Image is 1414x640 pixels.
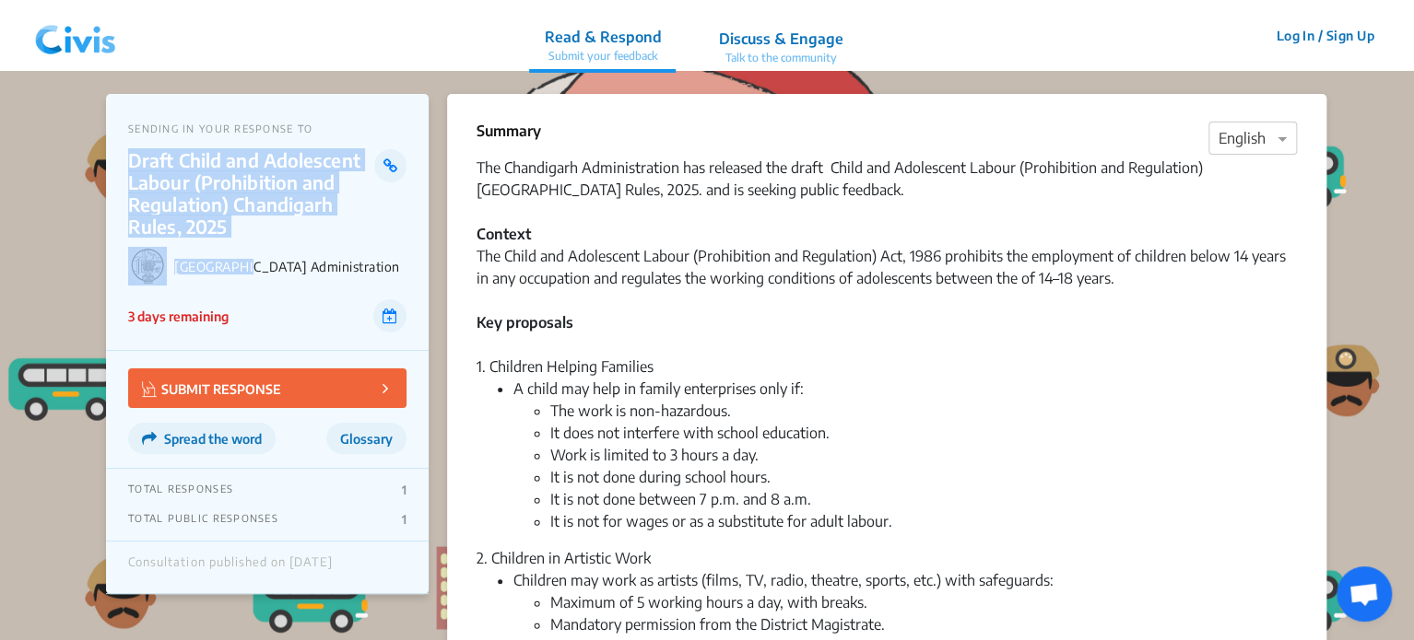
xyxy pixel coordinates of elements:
[550,613,1297,635] li: Mandatory permission from the District Magistrate.
[402,512,407,527] p: 1
[550,488,1297,510] li: It is not done between 7 p.m. and 8 a.m.
[128,307,229,326] p: 3 days remaining
[477,157,1297,355] div: The Chandigarh Administration has released the draft Child and Adolescent Labour (Prohibition and...
[128,512,278,527] p: TOTAL PUBLIC RESPONSES
[128,555,333,579] div: Consultation published on [DATE]
[164,431,262,447] span: Spread the word
[128,368,407,408] button: SUBMIT RESPONSE
[340,431,393,447] span: Glossary
[28,8,124,64] img: navlogo.png
[550,466,1297,488] li: It is not done during school hours.
[477,355,1297,378] div: 1. Children Helping Families
[718,28,843,50] p: Discuss & Engage
[550,510,1297,532] li: It is not for wages or as a substitute for adult labour.
[1337,566,1392,622] div: Open chat
[477,547,1297,569] div: 2. Children in Artistic Work
[128,483,233,497] p: TOTAL RESPONSES
[326,423,407,454] button: Glossary
[550,444,1297,466] li: Work is limited to 3 hours a day.
[477,225,531,243] strong: Context
[128,423,276,454] button: Spread the word
[550,591,1297,613] li: Maximum of 5 working hours a day, with breaks.
[513,378,1297,532] li: A child may help in family enterprises only if:
[550,400,1297,422] li: The work is non-hazardous.
[550,422,1297,444] li: It does not interfere with school education.
[1264,21,1386,50] button: Log In / Sign Up
[718,50,843,66] p: Talk to the community
[544,48,661,64] p: Submit your feedback
[402,483,407,497] p: 1
[544,26,661,48] p: Read & Respond
[128,149,374,238] p: Draft Child and Adolescent Labour (Prohibition and Regulation) Chandigarh Rules, 2025
[128,247,167,285] img: Chandigarh Administration logo
[142,378,281,399] p: SUBMIT RESPONSE
[477,313,573,332] strong: Key proposals
[477,120,541,142] p: Summary
[174,259,407,274] p: [GEOGRAPHIC_DATA] Administration
[142,381,157,397] img: Vector.jpg
[128,122,407,134] p: SENDING IN YOUR RESPONSE TO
